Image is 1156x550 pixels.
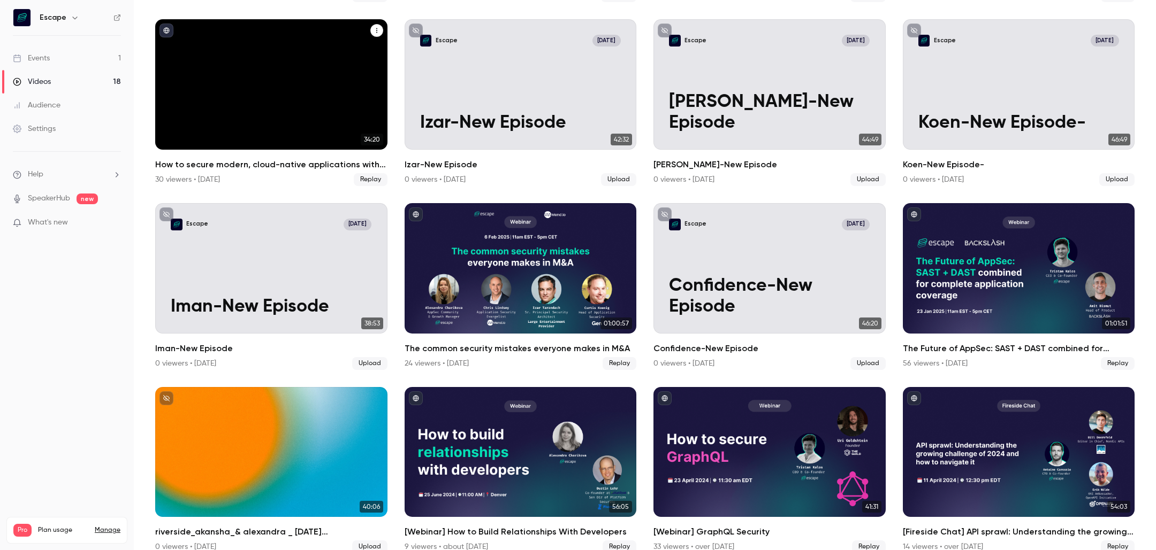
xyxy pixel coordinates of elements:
[13,169,121,180] li: help-dropdown-opener
[934,37,956,45] p: Escape
[685,220,706,228] p: Escape
[13,9,31,26] img: Escape
[600,317,632,329] span: 01:00:57
[842,35,870,47] span: [DATE]
[903,158,1135,171] h2: Koen-New Episode-
[918,113,1119,134] p: Koen-New Episode-
[155,174,220,185] div: 30 viewers • [DATE]
[653,19,886,186] li: Francois-New Episode
[653,158,886,171] h2: [PERSON_NAME]-New Episode
[1107,501,1130,513] span: 54:03
[38,526,88,534] span: Plan usage
[155,342,387,355] h2: Iman-New Episode
[77,193,98,204] span: new
[13,123,56,134] div: Settings
[611,134,632,145] span: 42:32
[685,37,706,45] p: Escape
[155,203,387,370] a: Iman-New EpisodeEscape[DATE]Iman-New Episode38:53Iman-New Episode0 viewers • [DATE]Upload
[653,525,886,538] h2: [Webinar] GraphQL Security
[155,19,387,186] a: 34:20How to secure modern, cloud-native applications with Escape and Wiz30 viewers • [DATE]Replay
[405,358,469,369] div: 24 viewers • [DATE]
[653,203,886,370] li: Confidence-New Episode
[405,19,637,186] a: Izar-New EpisodeEscape[DATE]Izar-New Episode42:32Izar-New Episode0 viewers • [DATE]Upload
[669,276,870,318] p: Confidence-New Episode
[653,19,886,186] a: Francois-New EpisodeEscape[DATE][PERSON_NAME]-New Episode44:49[PERSON_NAME]-New Episode0 viewers ...
[1099,173,1135,186] span: Upload
[159,207,173,221] button: unpublished
[850,357,886,370] span: Upload
[361,317,383,329] span: 38:53
[603,357,636,370] span: Replay
[155,158,387,171] h2: How to secure modern, cloud-native applications with Escape and Wiz
[903,174,964,185] div: 0 viewers • [DATE]
[13,53,50,64] div: Events
[658,207,672,221] button: unpublished
[405,158,637,171] h2: Izar-New Episode
[409,24,423,37] button: unpublished
[155,203,387,370] li: Iman-New Episode
[903,19,1135,186] li: Koen-New Episode-
[669,92,870,134] p: [PERSON_NAME]-New Episode
[155,358,216,369] div: 0 viewers • [DATE]
[903,525,1135,538] h2: [Fireside Chat] API sprawl: Understanding the growing challenge of 2024 and how to navigate it
[658,391,672,405] button: published
[907,207,921,221] button: published
[653,203,886,370] a: Confidence-New EpisodeEscape[DATE]Confidence-New Episode46:20Confidence-New Episode0 viewers • [D...
[360,501,383,513] span: 40:06
[601,173,636,186] span: Upload
[1108,134,1130,145] span: 46:49
[13,100,60,111] div: Audience
[862,501,881,513] span: 41:31
[653,358,714,369] div: 0 viewers • [DATE]
[409,391,423,405] button: published
[361,134,383,145] span: 34:20
[155,525,387,538] h2: riverside_akansha_& alexandra _ [DATE] 013_podcast___ [PERSON_NAME]
[903,19,1135,186] a: Koen-New Episode- Escape[DATE]Koen-New Episode-46:49Koen-New Episode-0 viewers • [DATE]Upload
[405,174,466,185] div: 0 viewers • [DATE]
[669,219,681,230] img: Confidence-New Episode
[409,207,423,221] button: published
[1102,317,1130,329] span: 01:01:51
[28,193,70,204] a: SpeakerHub
[1091,35,1119,47] span: [DATE]
[903,203,1135,370] li: The Future of AppSec: SAST + DAST combined for complete application coverage
[658,24,672,37] button: unpublished
[344,219,372,230] span: [DATE]
[907,391,921,405] button: published
[903,358,968,369] div: 56 viewers • [DATE]
[918,35,930,47] img: Koen-New Episode-
[1101,357,1135,370] span: Replay
[903,203,1135,370] a: 01:01:51The Future of AppSec: SAST + DAST combined for complete application coverage56 viewers • ...
[354,173,387,186] span: Replay
[352,357,387,370] span: Upload
[405,19,637,186] li: Izar-New Episode
[171,219,182,230] img: Iman-New Episode
[609,501,632,513] span: 56:05
[420,113,621,134] p: Izar-New Episode
[28,169,43,180] span: Help
[907,24,921,37] button: unpublished
[436,37,458,45] p: Escape
[95,526,120,534] a: Manage
[903,342,1135,355] h2: The Future of AppSec: SAST + DAST combined for complete application coverage
[842,219,870,230] span: [DATE]
[108,218,121,228] iframe: Noticeable Trigger
[155,19,387,186] li: How to secure modern, cloud-native applications with Escape and Wiz
[405,203,637,370] a: 01:00:57The common security mistakes everyone makes in M&A24 viewers • [DATE]Replay
[405,342,637,355] h2: The common security mistakes everyone makes in M&A
[13,524,32,537] span: Pro
[171,297,371,317] p: Iman-New Episode
[40,12,66,23] h6: Escape
[653,342,886,355] h2: Confidence-New Episode
[850,173,886,186] span: Upload
[669,35,681,47] img: Francois-New Episode
[13,76,51,87] div: Videos
[420,35,432,47] img: Izar-New Episode
[859,134,881,145] span: 44:49
[405,525,637,538] h2: [Webinar] How to Build Relationships With Developers
[159,24,173,37] button: published
[653,174,714,185] div: 0 viewers • [DATE]
[859,317,881,329] span: 46:20
[405,203,637,370] li: The common security mistakes everyone makes in M&A
[159,391,173,405] button: unpublished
